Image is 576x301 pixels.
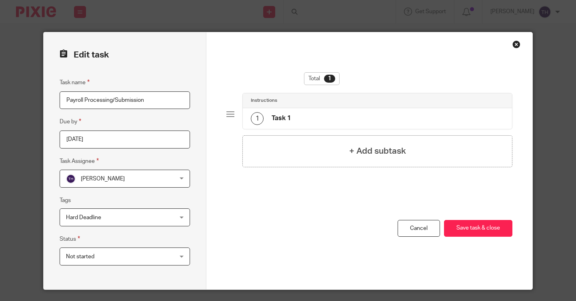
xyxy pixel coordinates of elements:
img: svg%3E [66,174,76,184]
span: Hard Deadline [66,215,101,220]
div: Close this dialog window [512,40,520,48]
h4: + Add subtask [349,145,406,157]
h2: Edit task [60,48,190,62]
a: Cancel [398,220,440,237]
label: Status [60,234,80,244]
label: Task Assignee [60,156,99,166]
span: Not started [66,254,94,259]
div: 1 [324,75,335,83]
h4: Instructions [251,97,277,104]
input: Pick a date [60,131,190,149]
div: 1 [251,112,264,125]
span: [PERSON_NAME] [81,176,125,182]
button: Save task & close [444,220,512,237]
label: Tags [60,196,71,204]
div: Total [304,72,340,85]
label: Due by [60,117,81,126]
h4: Task 1 [272,114,291,123]
label: Task name [60,78,90,87]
